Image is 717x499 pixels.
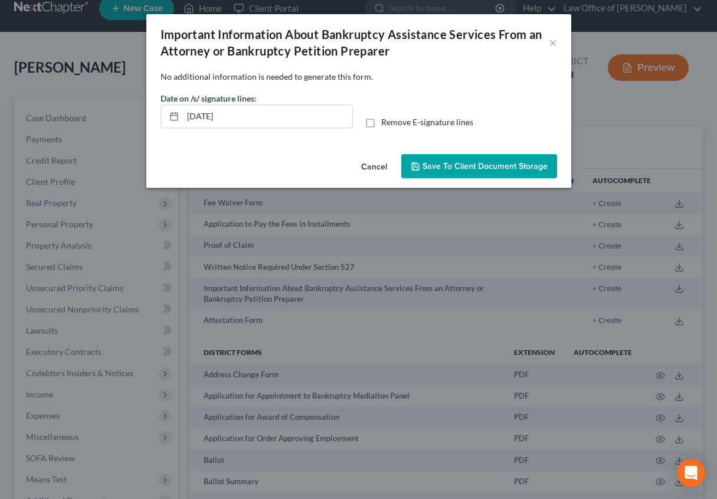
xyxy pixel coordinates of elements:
span: Save to Client Document Storage [423,161,548,171]
button: Save to Client Document Storage [401,154,557,179]
span: Remove E-signature lines [381,117,473,127]
label: Date on /s/ signature lines: [161,92,257,105]
button: Cancel [352,155,397,179]
p: No additional information is needed to generate this form. [161,71,557,83]
div: Open Intercom Messenger [677,459,705,487]
div: Important Information About Bankruptcy Assistance Services From an Attorney or Bankruptcy Petitio... [161,26,549,59]
input: MM/DD/YYYY [183,105,352,128]
button: × [549,35,557,50]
